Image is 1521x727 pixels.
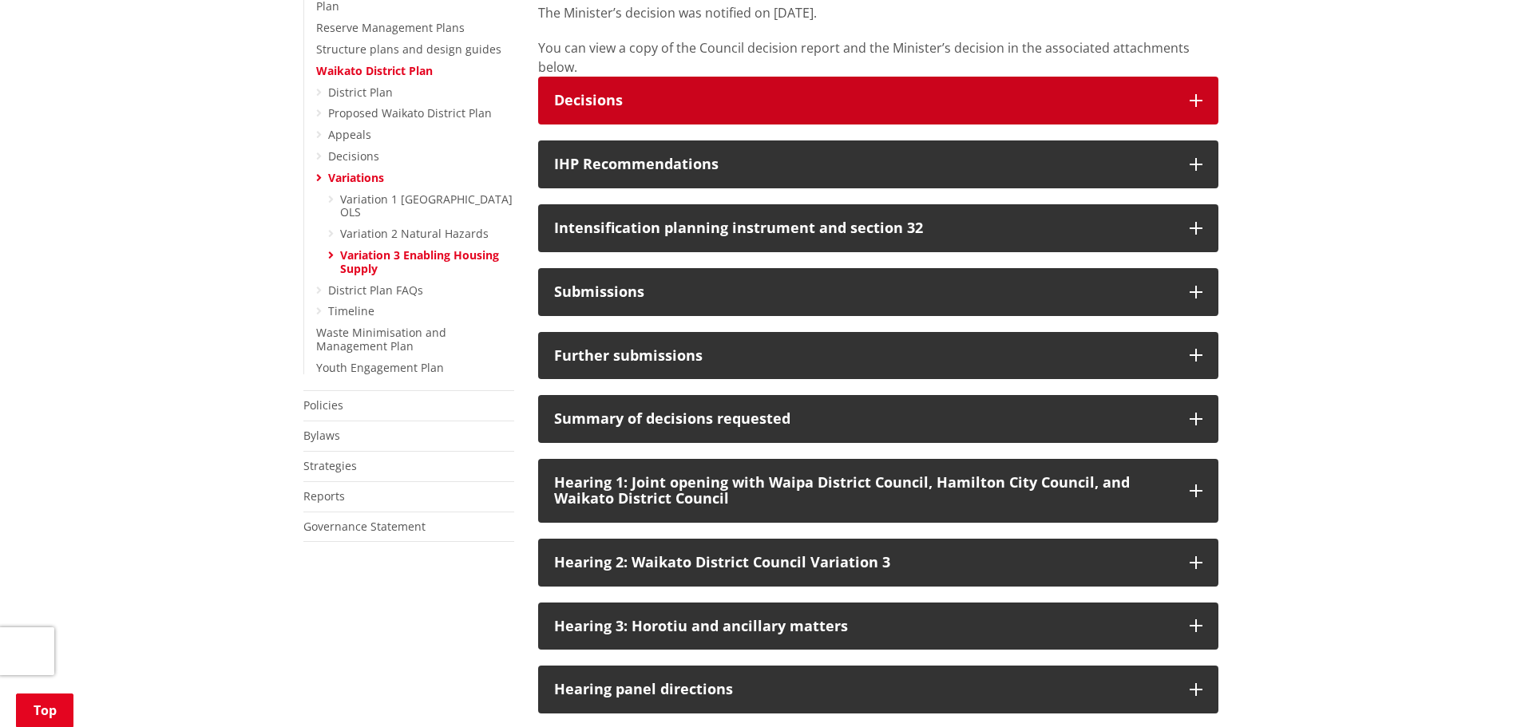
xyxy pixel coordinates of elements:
[538,666,1218,713] button: Hearing panel directions
[303,397,343,413] a: Policies
[538,459,1218,523] button: Hearing 1: Joint opening with Waipa District Council, Hamilton City Council, and Waikato District...
[538,3,1218,22] p: The Minister’s decision was notified on [DATE].
[328,85,393,100] a: District Plan
[538,395,1218,443] button: Summary of decisions requested
[316,325,446,354] a: Waste Minimisation and Management Plan
[340,192,513,220] a: Variation 1 [GEOGRAPHIC_DATA] OLS
[554,156,1174,172] div: IHP Recommendations
[554,682,1174,697] div: Hearing panel directions
[328,303,374,318] a: Timeline
[303,458,357,473] a: Strategies
[538,140,1218,188] button: IHP Recommendations
[16,693,73,727] a: Top
[316,360,444,375] a: Youth Engagement Plan
[328,127,371,142] a: Appeals
[1448,660,1505,717] iframe: Messenger Launcher
[328,148,379,164] a: Decisions
[538,603,1218,650] button: Hearing 3: Horotiu and ancillary matters
[554,348,1174,364] div: Further submissions
[554,475,1174,507] p: Hearing 1: Joint opening with Waipa District Council, Hamilton City Council, and Waikato District...
[554,220,1174,236] div: Intensification planning instrument and section 32
[340,247,499,276] a: Variation 3 Enabling Housing Supply
[554,555,1174,571] div: Hearing 2: Waikato District Council Variation 3
[303,428,340,443] a: Bylaws
[554,284,1174,300] div: Submissions
[538,268,1218,316] button: Submissions
[328,170,384,185] a: Variations
[340,226,489,241] a: Variation 2 Natural Hazards
[538,539,1218,587] button: Hearing 2: Waikato District Council Variation 3
[554,411,1174,427] div: Summary of decisions requested
[538,77,1218,124] button: Decisions
[538,332,1218,380] button: Further submissions
[554,618,1174,634] div: Hearing 3: Horotiu and ancillary matters
[316,63,433,78] a: Waikato District Plan
[303,519,426,534] a: Governance Statement
[328,283,423,298] a: District Plan FAQs
[316,41,501,57] a: Structure plans and design guides
[554,93,1174,109] div: Decisions
[328,105,492,121] a: Proposed Waikato District Plan
[303,488,345,504] a: Reports
[316,20,465,35] a: Reserve Management Plans
[538,204,1218,252] button: Intensification planning instrument and section 32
